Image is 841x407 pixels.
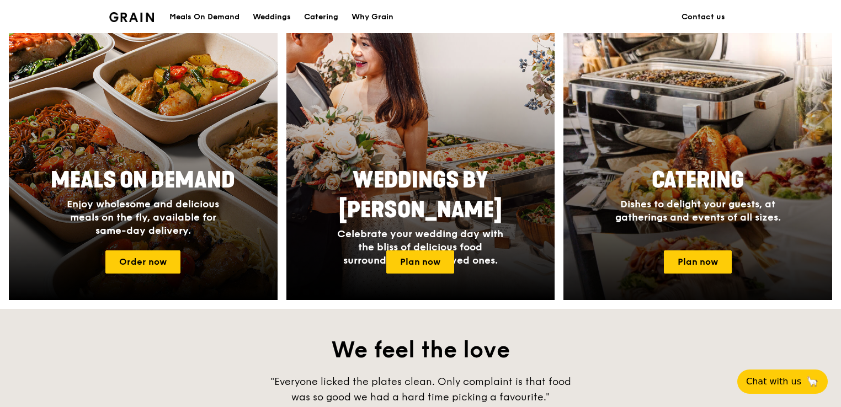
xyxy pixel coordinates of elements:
[169,1,239,34] div: Meals On Demand
[806,375,819,388] span: 🦙
[563,9,832,300] a: CateringDishes to delight your guests, at gatherings and events of all sizes.Plan now
[615,198,781,223] span: Dishes to delight your guests, at gatherings and events of all sizes.
[345,1,400,34] a: Why Grain
[339,167,502,223] span: Weddings by [PERSON_NAME]
[664,250,732,274] a: Plan now
[67,198,219,237] span: Enjoy wholesome and delicious meals on the fly, available for same-day delivery.
[109,12,154,22] img: Grain
[337,228,503,266] span: Celebrate your wedding day with the bliss of delicious food surrounded by your loved ones.
[286,9,555,300] a: Weddings by [PERSON_NAME]Celebrate your wedding day with the bliss of delicious food surrounded b...
[297,1,345,34] a: Catering
[9,9,278,300] a: Meals On DemandEnjoy wholesome and delicious meals on the fly, available for same-day delivery.Or...
[352,1,393,34] div: Why Grain
[246,1,297,34] a: Weddings
[51,167,235,194] span: Meals On Demand
[746,375,801,388] span: Chat with us
[652,167,744,194] span: Catering
[105,250,180,274] a: Order now
[253,1,291,34] div: Weddings
[255,374,586,405] div: "Everyone licked the plates clean. Only complaint is that food was so good we had a hard time pic...
[675,1,732,34] a: Contact us
[386,250,454,274] a: Plan now
[304,1,338,34] div: Catering
[737,369,828,394] button: Chat with us🦙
